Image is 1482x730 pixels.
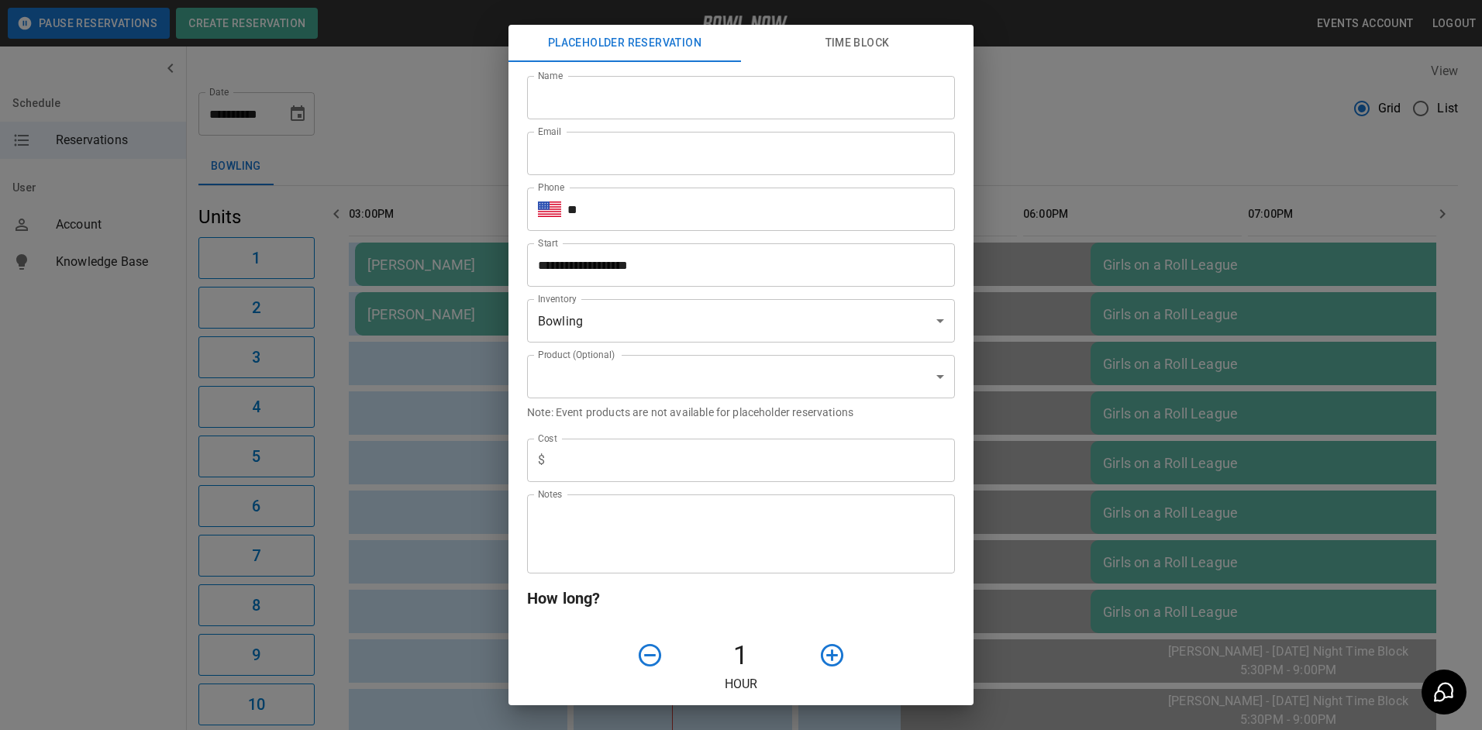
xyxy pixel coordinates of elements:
[538,198,561,221] button: Select country
[527,355,955,398] div: ​
[741,25,974,62] button: Time Block
[527,675,955,694] p: Hour
[538,451,545,470] p: $
[527,586,955,611] h6: How long?
[670,639,812,672] h4: 1
[538,181,564,194] label: Phone
[508,25,741,62] button: Placeholder Reservation
[538,236,558,250] label: Start
[527,299,955,343] div: Bowling
[527,243,944,287] input: Choose date, selected date is Sep 22, 2025
[527,405,955,420] p: Note: Event products are not available for placeholder reservations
